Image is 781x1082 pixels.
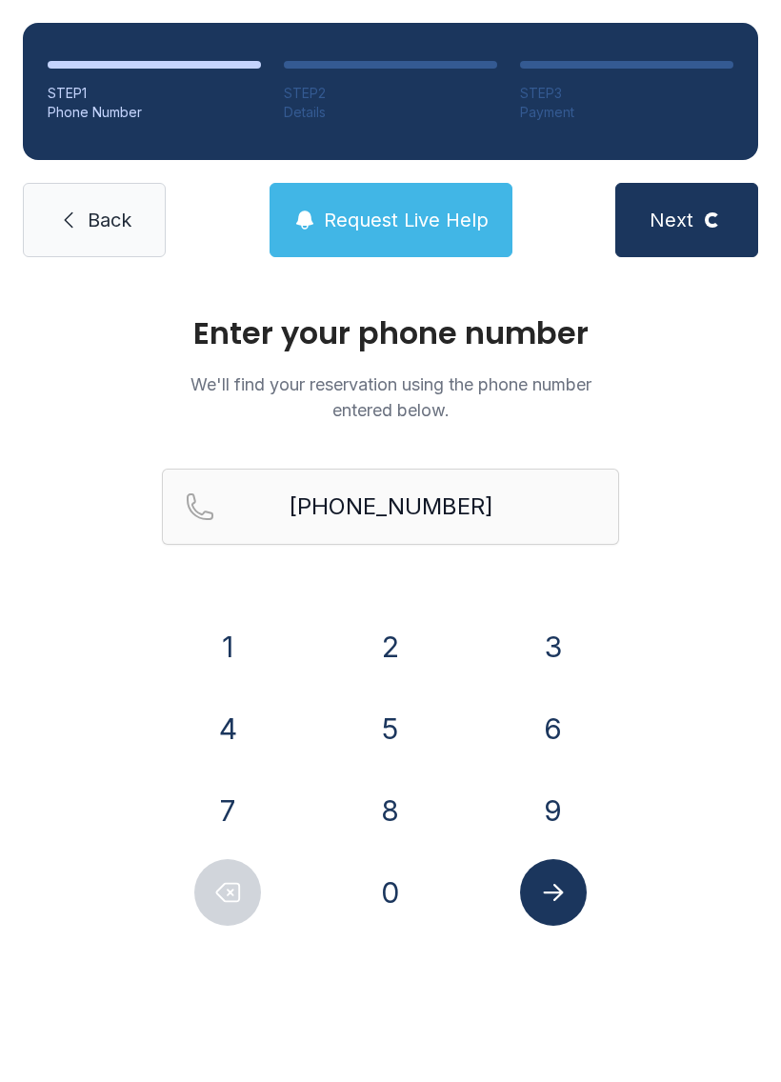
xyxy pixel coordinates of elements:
[284,84,497,103] div: STEP 2
[520,84,733,103] div: STEP 3
[520,695,587,762] button: 6
[520,777,587,844] button: 9
[650,207,693,233] span: Next
[357,859,424,926] button: 0
[357,777,424,844] button: 8
[162,371,619,423] p: We'll find your reservation using the phone number entered below.
[520,613,587,680] button: 3
[88,207,131,233] span: Back
[194,777,261,844] button: 7
[357,695,424,762] button: 5
[520,859,587,926] button: Submit lookup form
[162,469,619,545] input: Reservation phone number
[357,613,424,680] button: 2
[48,103,261,122] div: Phone Number
[194,695,261,762] button: 4
[284,103,497,122] div: Details
[48,84,261,103] div: STEP 1
[324,207,489,233] span: Request Live Help
[194,859,261,926] button: Delete number
[162,318,619,349] h1: Enter your phone number
[194,613,261,680] button: 1
[520,103,733,122] div: Payment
